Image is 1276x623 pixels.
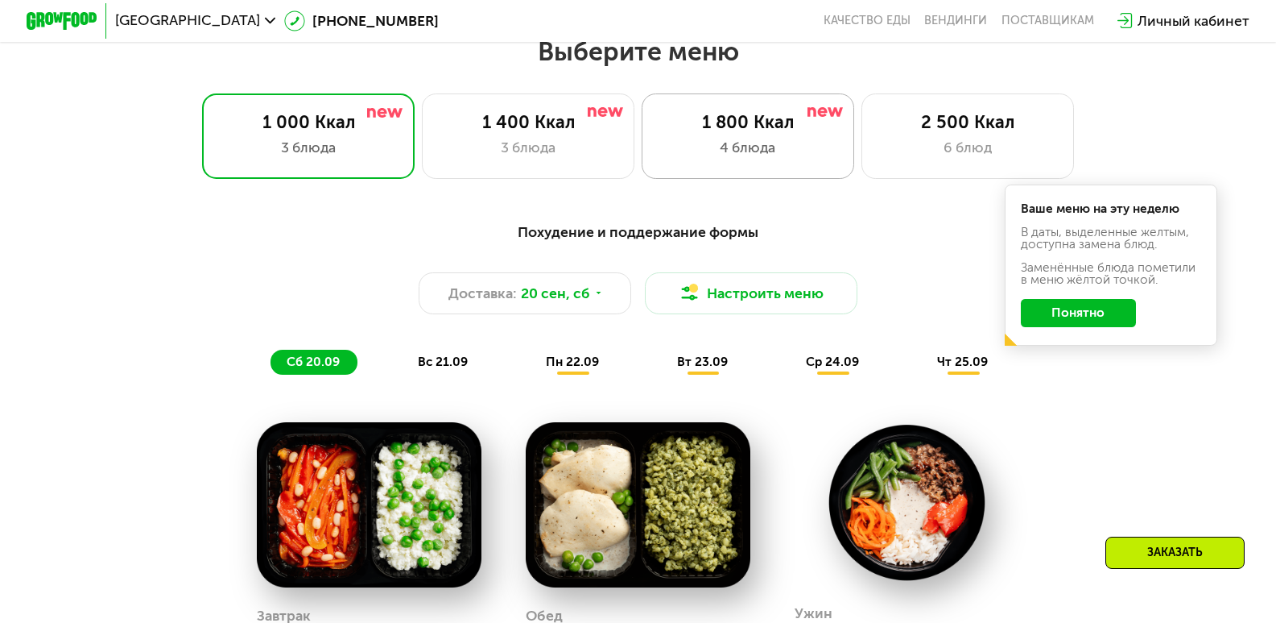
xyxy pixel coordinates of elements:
a: Качество еды [824,14,911,28]
div: 6 блюд [880,137,1055,158]
div: 1 400 Ккал [440,112,616,133]
span: 20 сен, сб [521,283,590,304]
span: вт 23.09 [677,355,728,369]
button: Понятно [1021,299,1136,327]
span: пн 22.09 [546,355,599,369]
span: чт 25.09 [937,355,988,369]
div: 3 блюда [221,137,396,158]
span: сб 20.09 [287,355,340,369]
div: 4 блюда [660,137,836,158]
div: 2 500 Ккал [880,112,1055,133]
div: 3 блюда [440,137,616,158]
div: Заказать [1105,537,1245,569]
div: В даты, выделенные желтым, доступна замена блюд. [1021,226,1202,251]
div: Заменённые блюда пометили в меню жёлтой точкой. [1021,262,1202,287]
a: [PHONE_NUMBER] [284,10,439,31]
div: Ваше меню на эту неделю [1021,203,1202,215]
span: ср 24.09 [806,355,859,369]
span: вс 21.09 [418,355,468,369]
div: поставщикам [1001,14,1094,28]
div: 1 800 Ккал [660,112,836,133]
span: [GEOGRAPHIC_DATA] [115,14,260,28]
div: Личный кабинет [1138,10,1249,31]
span: Доставка: [448,283,517,304]
div: 1 000 Ккал [221,112,396,133]
h2: Выберите меню [56,35,1219,68]
a: Вендинги [924,14,987,28]
button: Настроить меню [645,272,857,315]
div: Похудение и поддержание формы [114,222,1162,243]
